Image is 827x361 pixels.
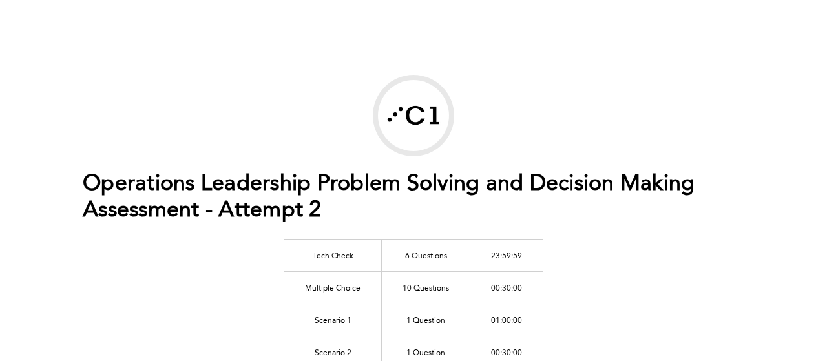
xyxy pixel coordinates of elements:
td: 6 Questions [382,239,470,271]
td: 23:59:59 [470,239,543,271]
td: Tech Check [284,239,382,271]
td: Scenario 1 [284,304,382,336]
td: 1 Question [382,304,470,336]
td: 00:30:00 [470,271,543,304]
h1: Operations Leadership Problem Solving and Decision Making Assessment - Attempt 2 [83,171,744,224]
td: Multiple Choice [284,271,382,304]
img: Correlation One [378,80,449,151]
td: 01:00:00 [470,304,543,336]
td: 10 Questions [382,271,470,304]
